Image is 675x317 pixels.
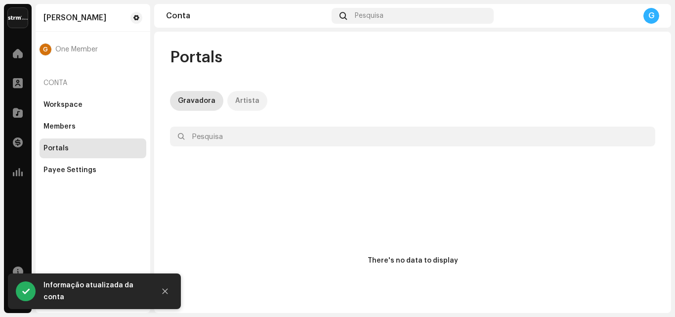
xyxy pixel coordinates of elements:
button: Close [155,281,175,301]
div: Gerson Ferreira Yokobatake [43,14,106,22]
input: Pesquisa [170,127,655,146]
span: One Member [55,45,98,53]
re-m-nav-item: Portals [40,138,146,158]
div: There's no data to display [368,256,458,266]
div: Portals [43,144,69,152]
re-a-nav-header: Conta [40,71,146,95]
re-m-nav-item: Workspace [40,95,146,115]
div: G [643,8,659,24]
re-m-nav-item: Members [40,117,146,136]
div: Gravadora [178,91,215,111]
div: Conta [166,12,328,20]
div: Workspace [43,101,83,109]
div: Members [43,123,76,131]
div: Artista [235,91,259,111]
re-m-nav-item: Payee Settings [40,160,146,180]
div: Informação atualizada da conta [43,279,147,303]
span: Portals [170,47,222,67]
div: Payee Settings [43,166,96,174]
span: Pesquisa [355,12,383,20]
img: 408b884b-546b-4518-8448-1008f9c76b02 [8,8,28,28]
div: G [40,44,51,55]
